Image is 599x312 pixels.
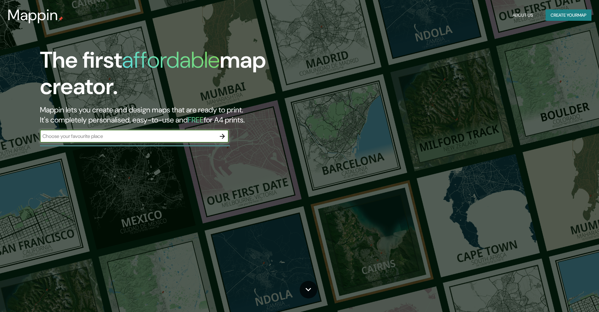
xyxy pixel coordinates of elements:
[546,9,591,21] button: Create yourmap
[543,287,592,305] iframe: Help widget launcher
[40,133,216,140] input: Choose your favourite place
[510,9,535,21] button: About Us
[58,16,63,21] img: mappin-pin
[188,115,204,125] h5: FREE
[40,105,340,125] h2: Mappin lets you create and design maps that are ready to print. It's completely personalised, eas...
[122,45,220,75] h1: affordable
[8,6,58,24] h3: Mappin
[40,47,340,105] h1: The first map creator.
